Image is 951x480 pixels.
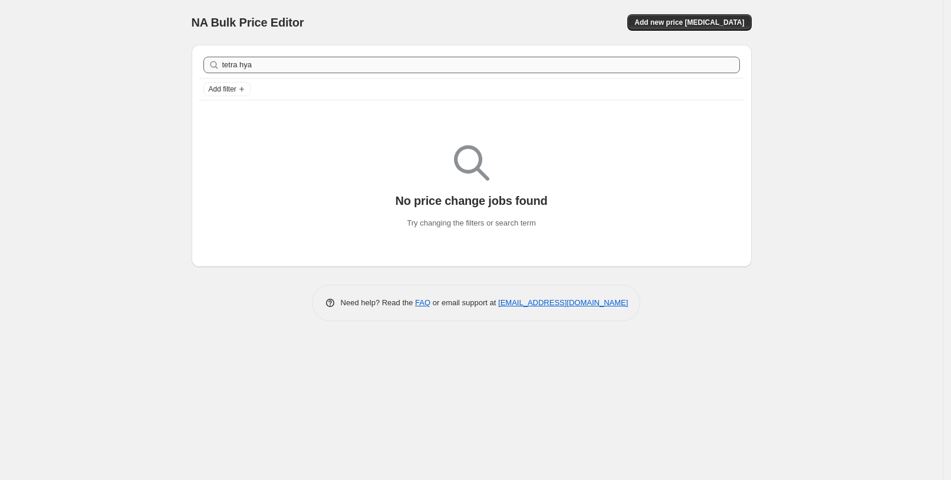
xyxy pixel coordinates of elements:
button: Add new price [MEDICAL_DATA] [627,14,751,31]
p: No price change jobs found [395,194,547,208]
a: [EMAIL_ADDRESS][DOMAIN_NAME] [498,298,628,307]
span: Need help? Read the [341,298,416,307]
span: Add new price [MEDICAL_DATA] [634,18,744,27]
img: Empty search results [454,145,489,181]
span: NA Bulk Price Editor [192,16,304,29]
button: Add filter [203,82,251,96]
span: or email support at [430,298,498,307]
span: Add filter [209,84,236,94]
p: Try changing the filters or search term [407,217,535,229]
a: FAQ [415,298,430,307]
